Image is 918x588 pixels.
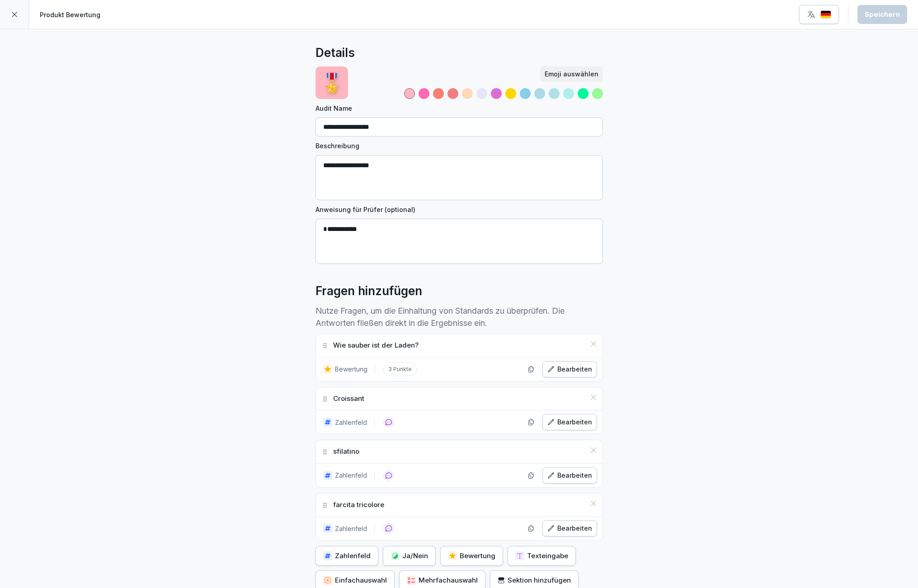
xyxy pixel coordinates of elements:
[315,141,603,151] label: Beschreibung
[383,362,417,376] p: 3 Punkte
[540,66,603,82] button: Emoji auswählen
[542,414,597,430] button: Bearbeiten
[315,205,603,214] label: Anweisung für Prüfer (optional)
[547,417,592,427] div: Bearbeiten
[391,551,428,561] div: Ja/Nein
[315,305,603,329] p: Nutze Fragen, um die Einhaltung von Standards zu überprüfen. Die Antworten fließen direkt in die ...
[545,69,598,79] div: Emoji auswählen
[407,575,478,585] div: Mehrfachauswahl
[333,447,359,457] p: sfilatino
[315,282,422,300] h2: Fragen hinzufügen
[508,546,576,566] button: Texteingabe
[315,44,355,62] h2: Details
[335,524,367,533] p: Zahlenfeld
[40,10,100,19] p: Produkt Bewertung
[857,5,907,24] button: Speichern
[865,9,900,19] div: Speichern
[547,523,592,533] div: Bearbeiten
[547,470,592,480] div: Bearbeiten
[542,467,597,484] button: Bearbeiten
[547,364,592,374] div: Bearbeiten
[335,418,367,427] p: Zahlenfeld
[498,575,571,585] div: Sektion hinzufügen
[323,575,387,585] div: Einfachauswahl
[315,546,378,566] button: Zahlenfeld
[335,470,367,480] p: Zahlenfeld
[542,520,597,536] button: Bearbeiten
[383,546,436,566] button: Ja/Nein
[323,551,371,561] div: Zahlenfeld
[333,394,364,404] p: Croissant
[320,69,344,97] p: 🎖️
[440,546,503,566] button: Bewertung
[315,103,603,113] label: Audit Name
[448,551,495,561] div: Bewertung
[335,364,367,374] p: Bewertung
[542,361,597,377] button: Bearbeiten
[515,551,568,561] div: Texteingabe
[333,340,419,351] p: Wie sauber ist der Laden?
[333,500,384,510] p: farcita tricolore
[820,10,831,19] img: de.svg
